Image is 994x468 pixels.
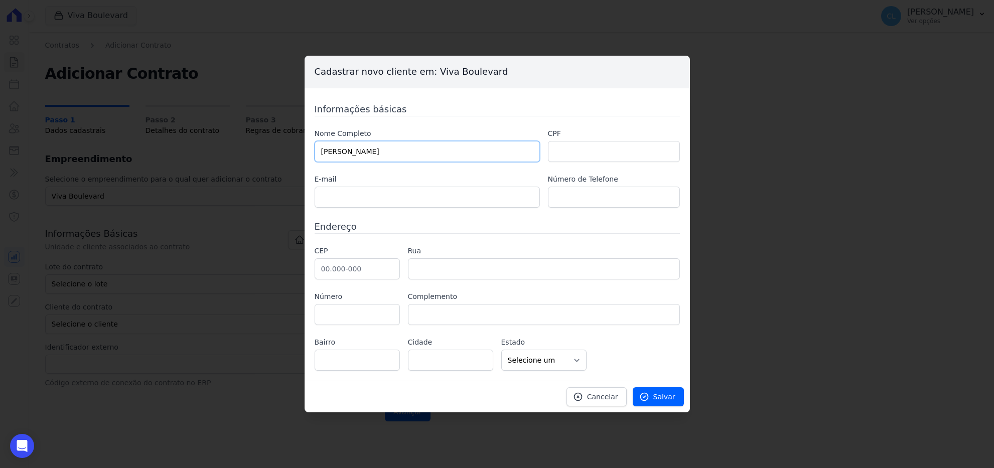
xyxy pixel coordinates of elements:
[305,56,690,88] h3: Cadastrar novo cliente em: Viva Boulevard
[408,291,680,302] label: Complemento
[548,174,680,185] label: Número de Telefone
[315,291,400,302] label: Número
[501,337,587,348] label: Estado
[315,174,540,185] label: E-mail
[10,434,34,458] div: Open Intercom Messenger
[315,258,400,279] input: 00.000-000
[315,337,400,348] label: Bairro
[315,220,680,233] h3: Endereço
[548,128,680,139] label: CPF
[315,128,540,139] label: Nome Completo
[408,337,493,348] label: Cidade
[587,392,618,402] span: Cancelar
[315,246,400,256] label: CEP
[408,246,680,256] label: Rua
[315,102,680,116] h3: Informações básicas
[633,387,684,406] a: Salvar
[653,392,675,402] span: Salvar
[566,387,627,406] a: Cancelar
